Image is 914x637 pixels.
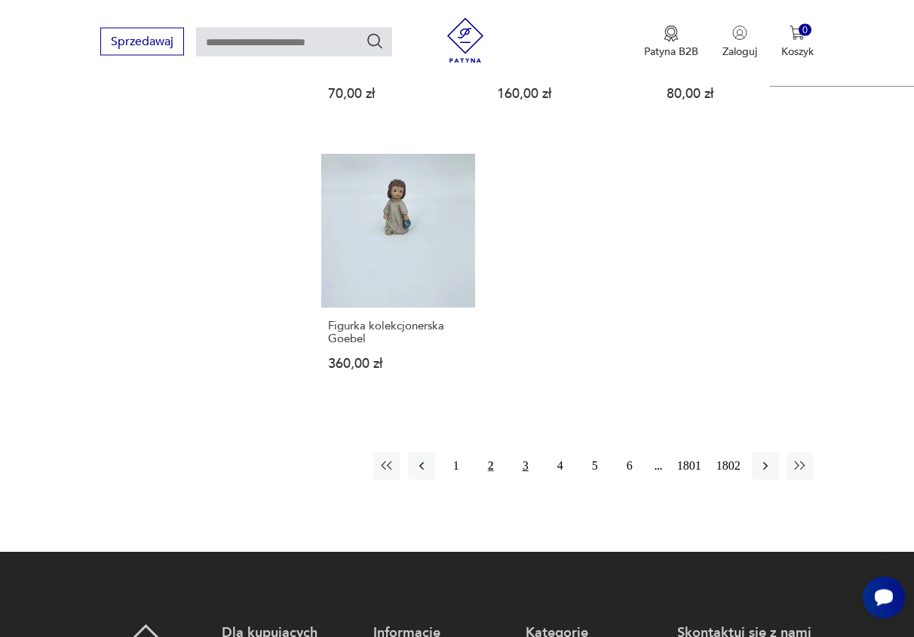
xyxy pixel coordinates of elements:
button: 3 [512,453,539,480]
img: Ikona koszyka [790,26,805,41]
div: 0 [799,24,811,37]
button: 1802 [713,453,744,480]
p: 160,00 zł [497,88,637,101]
button: Szukaj [366,32,384,51]
button: Patyna B2B [644,26,698,59]
h3: Figurka kolekcjonerska Goebel [328,320,468,346]
p: Koszyk [781,44,814,59]
img: Ikonka użytkownika [732,26,747,41]
p: Zaloguj [722,44,757,59]
button: 1 [443,453,470,480]
img: Ikona medalu [664,26,679,42]
p: 70,00 zł [328,88,468,101]
p: 360,00 zł [328,358,468,371]
button: 2 [477,453,505,480]
button: Zaloguj [722,26,757,59]
button: 6 [616,453,643,480]
button: 0Koszyk [781,26,814,59]
button: 4 [547,453,574,480]
button: 5 [581,453,609,480]
a: Figurka kolekcjonerska GoebelFigurka kolekcjonerska Goebel360,00 zł [321,155,475,400]
a: Sprzedawaj [100,38,184,48]
iframe: Smartsupp widget button [863,577,905,619]
button: Sprzedawaj [100,28,184,56]
a: Ikona medaluPatyna B2B [644,26,698,59]
p: Patyna B2B [644,44,698,59]
p: 80,00 zł [667,88,807,101]
img: Patyna - sklep z meblami i dekoracjami vintage [443,18,488,63]
button: 1801 [673,453,705,480]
